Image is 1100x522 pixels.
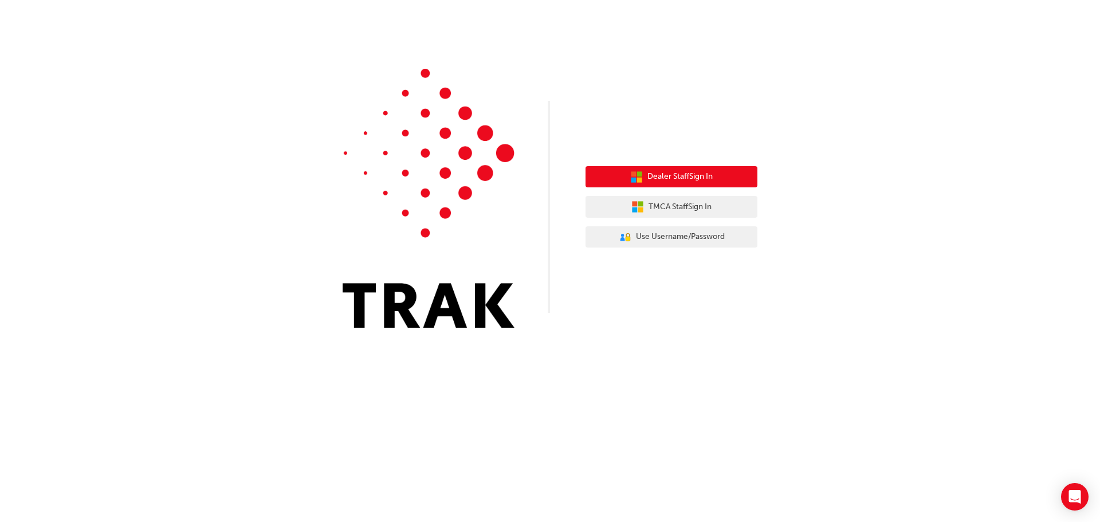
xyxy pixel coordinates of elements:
[636,230,725,244] span: Use Username/Password
[647,170,713,183] span: Dealer Staff Sign In
[1061,483,1089,511] div: Open Intercom Messenger
[343,69,514,328] img: Trak
[586,196,757,218] button: TMCA StaffSign In
[586,226,757,248] button: Use Username/Password
[649,201,712,214] span: TMCA Staff Sign In
[586,166,757,188] button: Dealer StaffSign In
